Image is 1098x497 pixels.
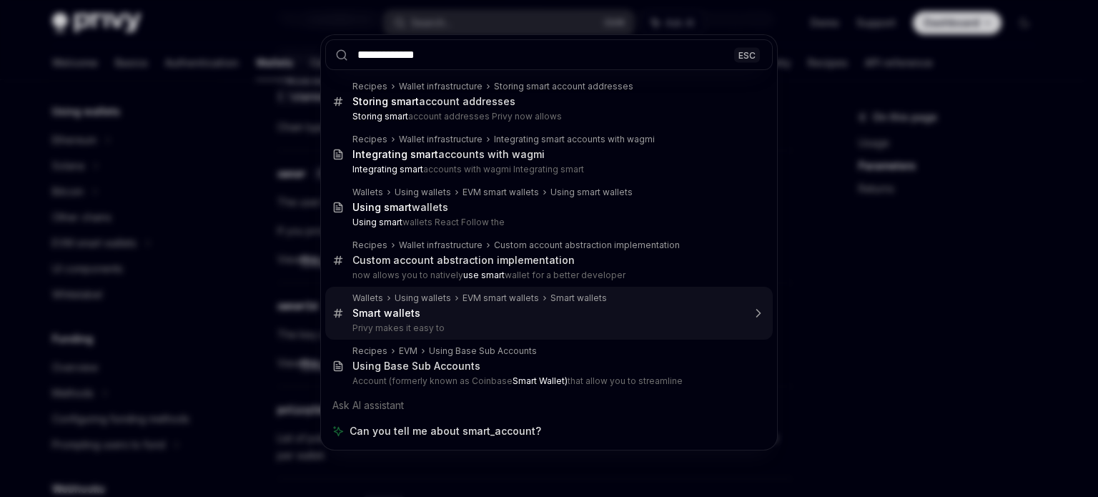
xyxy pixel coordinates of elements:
b: Smart Wallet) [513,375,568,386]
div: Storing smart account addresses [494,81,633,92]
div: Wallet infrastructure [399,81,483,92]
div: Wallets [352,187,383,198]
div: ESC [734,47,760,62]
b: use smart [463,270,505,280]
b: Integrating smart [352,164,423,174]
div: Using Base Sub Accounts [352,360,480,373]
div: Wallet infrastructure [399,240,483,251]
p: Privy makes it easy to [352,323,743,334]
div: accounts with wagmi [352,148,545,161]
b: Integrating smart [352,148,438,160]
p: account addresses Privy now allows [352,111,743,122]
b: Using smart [352,217,402,227]
div: EVM smart wallets [463,292,539,304]
div: Recipes [352,240,387,251]
div: Using Base Sub Accounts [429,345,537,357]
b: Storing smart [352,111,408,122]
div: Using wallets [395,187,451,198]
p: wallets React Follow the [352,217,743,228]
div: Custom account abstraction implementation [352,254,575,267]
div: Using wallets [395,292,451,304]
p: Account (formerly known as Coinbase that allow you to streamline [352,375,743,387]
div: wallets [352,201,448,214]
p: accounts with wagmi Integrating smart [352,164,743,175]
div: Recipes [352,345,387,357]
div: EVM [399,345,417,357]
div: Wallets [352,292,383,304]
div: Using smart wallets [550,187,633,198]
div: Recipes [352,134,387,145]
b: Using smart [352,201,412,213]
b: Smart wallets [352,307,420,319]
b: Storing smart [352,95,419,107]
div: Recipes [352,81,387,92]
div: Smart wallets [550,292,607,304]
div: EVM smart wallets [463,187,539,198]
div: Ask AI assistant [325,393,773,418]
span: Can you tell me about smart_account? [350,424,541,438]
div: account addresses [352,95,515,108]
p: now allows you to natively wallet for a better developer [352,270,743,281]
div: Custom account abstraction implementation [494,240,680,251]
div: Integrating smart accounts with wagmi [494,134,655,145]
div: Wallet infrastructure [399,134,483,145]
